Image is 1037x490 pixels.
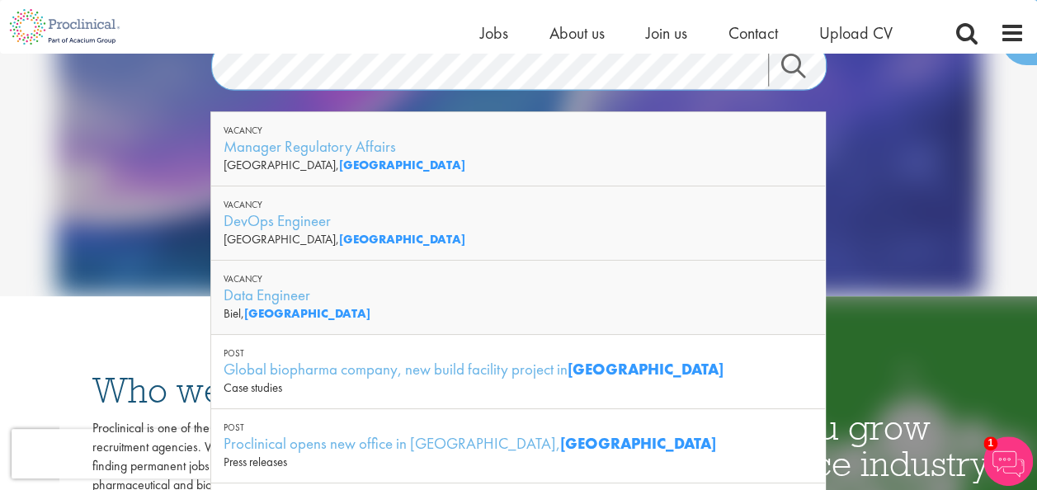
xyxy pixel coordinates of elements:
div: Vacancy [224,125,813,136]
div: [GEOGRAPHIC_DATA], [224,157,813,173]
div: Global biopharma company, new build facility project in [224,359,813,379]
div: DevOps Engineer [224,210,813,231]
div: Vacancy [224,273,813,285]
a: Jobs [480,22,508,44]
strong: [GEOGRAPHIC_DATA] [568,359,724,379]
div: Press releases [224,454,813,470]
iframe: reCAPTCHA [12,429,223,478]
div: Biel, [224,305,813,322]
a: Contact [728,22,778,44]
span: 1 [983,436,997,450]
div: Data Engineer [224,285,813,305]
h3: Who we are [92,372,414,408]
a: Join us [646,22,687,44]
div: Manager Regulatory Affairs [224,136,813,157]
div: Proclinical opens new office in [GEOGRAPHIC_DATA], [224,433,813,454]
strong: [GEOGRAPHIC_DATA] [339,157,465,173]
strong: [GEOGRAPHIC_DATA] [244,305,370,322]
a: About us [549,22,605,44]
strong: [GEOGRAPHIC_DATA] [339,231,465,247]
img: Chatbot [983,436,1033,486]
a: Upload CV [819,22,893,44]
div: Vacancy [224,199,813,210]
div: Post [224,422,813,433]
div: Post [224,347,813,359]
strong: [GEOGRAPHIC_DATA] [560,433,716,454]
a: Job search submit button [768,53,839,86]
div: Case studies [224,379,813,396]
div: [GEOGRAPHIC_DATA], [224,231,813,247]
